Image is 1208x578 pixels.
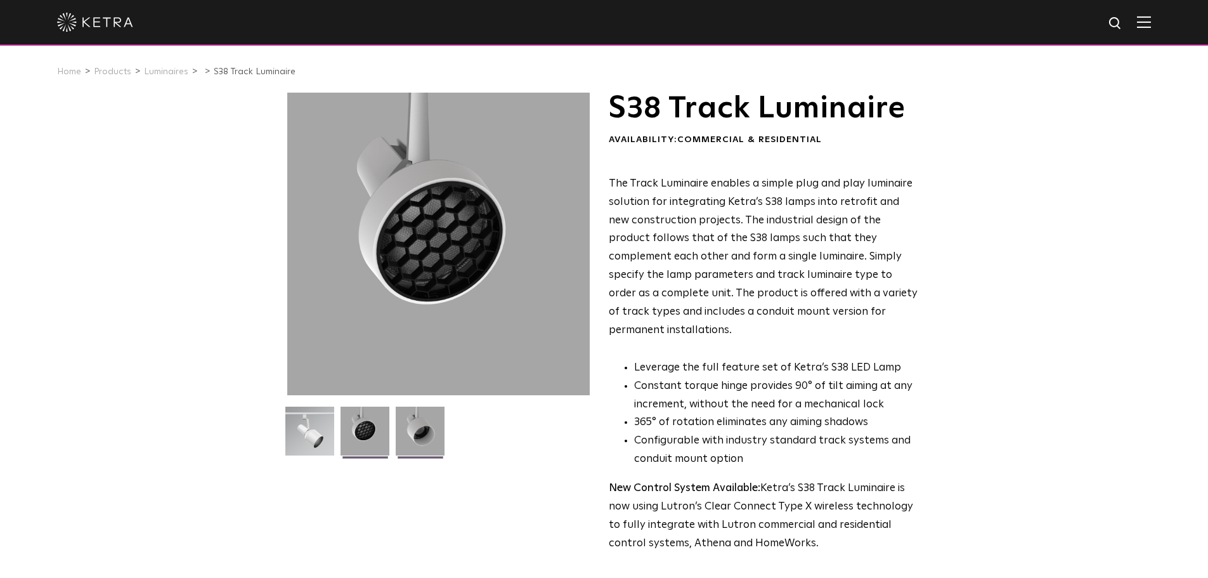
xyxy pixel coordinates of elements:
li: 365° of rotation eliminates any aiming shadows [634,414,918,432]
a: Products [94,67,131,76]
img: 9e3d97bd0cf938513d6e [396,407,445,465]
span: The Track Luminaire enables a simple plug and play luminaire solution for integrating Ketra’s S38... [609,178,918,336]
p: Ketra’s S38 Track Luminaire is now using Lutron’s Clear Connect Type X wireless technology to ful... [609,480,918,553]
img: S38-Track-Luminaire-2021-Web-Square [285,407,334,465]
a: Luminaires [144,67,188,76]
a: Home [57,67,81,76]
div: Availability: [609,134,918,147]
li: Configurable with industry standard track systems and conduit mount option [634,432,918,469]
span: Commercial & Residential [677,135,822,144]
h1: S38 Track Luminaire [609,93,918,124]
strong: New Control System Available: [609,483,760,494]
li: Leverage the full feature set of Ketra’s S38 LED Lamp [634,359,918,378]
img: 3b1b0dc7630e9da69e6b [341,407,389,465]
img: Hamburger%20Nav.svg [1137,16,1151,28]
img: ketra-logo-2019-white [57,13,133,32]
img: search icon [1108,16,1124,32]
a: S38 Track Luminaire [214,67,296,76]
li: Constant torque hinge provides 90° of tilt aiming at any increment, without the need for a mechan... [634,378,918,414]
